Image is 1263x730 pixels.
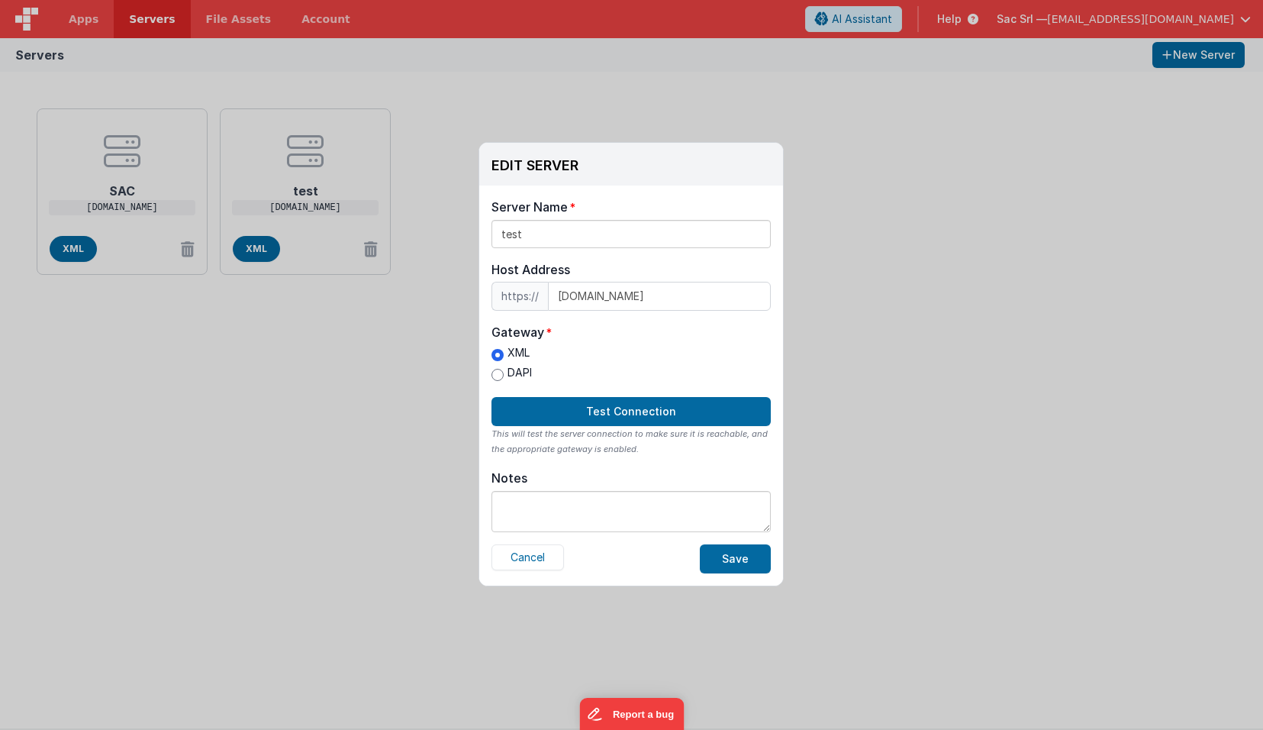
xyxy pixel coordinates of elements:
[491,365,532,381] label: DAPI
[491,345,532,361] label: XML
[491,198,568,216] div: Server Name
[491,260,771,279] div: Host Address
[491,220,771,248] input: My Server
[700,544,771,573] button: Save
[491,158,578,173] h3: EDIT SERVER
[491,470,527,486] div: Notes
[491,369,504,381] input: DAPI
[491,544,564,570] button: Cancel
[579,698,684,730] iframe: Marker.io feedback button
[491,426,771,457] div: This will test the server connection to make sure it is reachable, and the appropriate gateway is...
[491,349,504,361] input: XML
[491,282,548,311] span: https://
[548,282,771,311] input: IP or domain name
[491,397,771,426] button: Test Connection
[491,323,544,341] div: Gateway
